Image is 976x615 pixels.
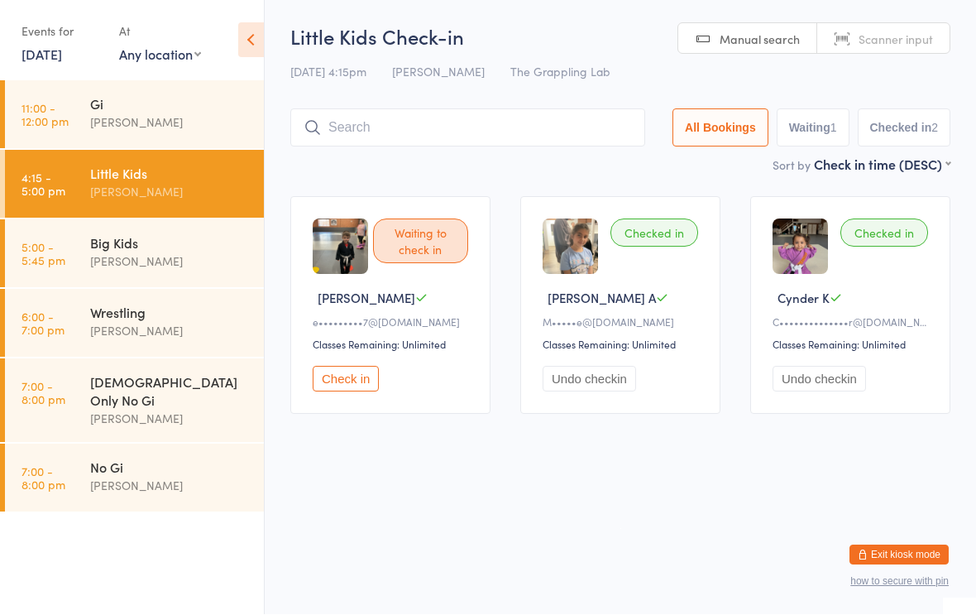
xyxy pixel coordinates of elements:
div: 2 [931,122,938,135]
button: how to secure with pin [850,576,949,588]
div: Wrestling [90,304,250,322]
time: 7:00 - 8:00 pm [22,465,65,492]
div: [PERSON_NAME] [90,183,250,202]
a: 7:00 -8:00 pmNo Gi[PERSON_NAME] [5,444,264,512]
span: [DATE] 4:15pm [290,64,366,80]
div: Checked in [840,219,928,247]
a: 5:00 -5:45 pmBig Kids[PERSON_NAME] [5,220,264,288]
div: Check in time (DESC) [814,156,950,174]
div: C••••••••••••••r@[DOMAIN_NAME] [773,315,933,329]
div: Events for [22,18,103,46]
div: Classes Remaining: Unlimited [313,338,473,352]
a: 11:00 -12:00 pmGi[PERSON_NAME] [5,81,264,149]
a: 4:15 -5:00 pmLittle Kids[PERSON_NAME] [5,151,264,219]
span: The Grappling Lab [510,64,610,80]
button: Waiting1 [777,109,849,147]
div: Little Kids [90,165,250,183]
time: 11:00 - 12:00 pm [22,102,69,128]
div: Waiting to check in [373,219,468,264]
div: e•••••••••7@[DOMAIN_NAME] [313,315,473,329]
span: [PERSON_NAME] [318,290,415,307]
input: Search [290,109,645,147]
span: Scanner input [859,31,933,48]
h2: Little Kids Check-in [290,23,950,50]
div: No Gi [90,459,250,477]
div: At [119,18,201,46]
time: 4:15 - 5:00 pm [22,171,65,198]
button: Exit kiosk mode [849,545,949,565]
div: [PERSON_NAME] [90,410,250,429]
time: 7:00 - 8:00 pm [22,380,65,406]
img: image1750659324.png [543,219,598,275]
time: 6:00 - 7:00 pm [22,310,65,337]
div: [PERSON_NAME] [90,252,250,271]
div: [PERSON_NAME] [90,322,250,341]
button: Checked in2 [858,109,951,147]
div: Classes Remaining: Unlimited [773,338,933,352]
button: Undo checkin [543,367,636,392]
div: Classes Remaining: Unlimited [543,338,703,352]
div: Checked in [610,219,698,247]
label: Sort by [773,157,811,174]
button: All Bookings [672,109,768,147]
time: 5:00 - 5:45 pm [22,241,65,267]
img: image1753251514.png [313,219,368,275]
span: Cynder K [777,290,830,307]
button: Undo checkin [773,367,866,392]
span: [PERSON_NAME] [392,64,485,80]
div: Big Kids [90,234,250,252]
div: Any location [119,46,201,64]
button: Check in [313,367,379,392]
div: M•••••e@[DOMAIN_NAME] [543,315,703,329]
div: [DEMOGRAPHIC_DATA] Only No Gi [90,373,250,410]
img: image1726034478.png [773,219,828,275]
div: Gi [90,95,250,113]
span: Manual search [720,31,800,48]
a: 6:00 -7:00 pmWrestling[PERSON_NAME] [5,290,264,358]
a: 7:00 -8:00 pm[DEMOGRAPHIC_DATA] Only No Gi[PERSON_NAME] [5,359,264,443]
div: 1 [830,122,837,135]
a: [DATE] [22,46,62,64]
div: [PERSON_NAME] [90,477,250,496]
div: [PERSON_NAME] [90,113,250,132]
span: [PERSON_NAME] A [548,290,656,307]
